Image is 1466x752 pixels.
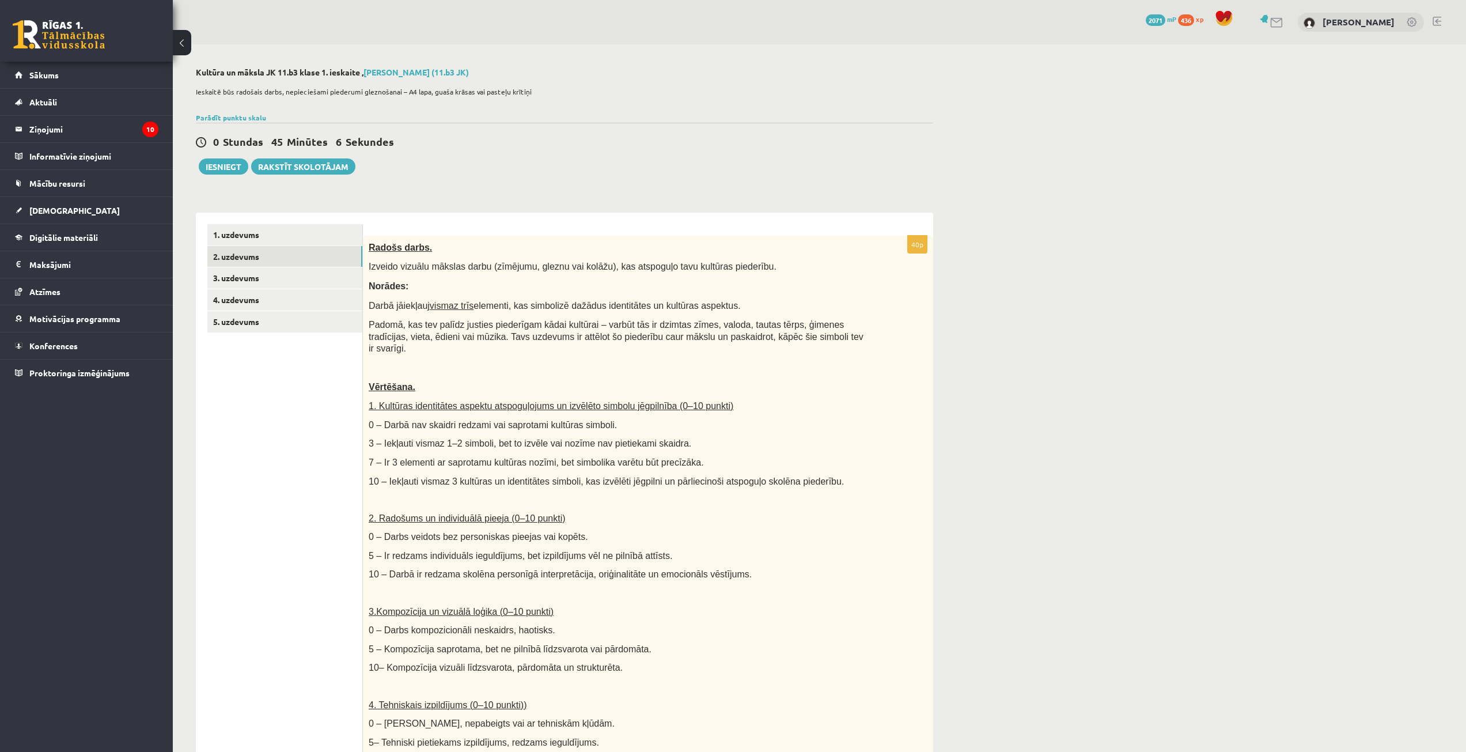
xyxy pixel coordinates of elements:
img: Viktorija Vanessa Radivilko [1304,17,1315,29]
span: Mācību resursi [29,178,85,188]
a: 5. uzdevums [207,311,362,332]
legend: Maksājumi [29,251,158,278]
a: Aktuāli [15,89,158,115]
span: Motivācijas programma [29,313,120,324]
span: 5– Tehniski pietiekams izpildījums, redzams ieguldījums. [369,738,599,747]
span: mP [1167,14,1176,24]
span: 10 – Iekļauti vismaz 3 kultūras un identitātes simboli, kas izvēlēti jēgpilni un pārliecinoši ats... [369,477,844,486]
button: Iesniegt [199,158,248,175]
span: Padomā, kas tev palīdz justies piederīgam kādai kultūrai – varbūt tās ir dzimtas zīmes, valoda, t... [369,320,863,353]
a: [DEMOGRAPHIC_DATA] [15,197,158,224]
a: 4. uzdevums [207,289,362,311]
span: [DEMOGRAPHIC_DATA] [29,205,120,216]
span: 3 – Iekļauti vismaz 1–2 simboli, bet to izvēle vai nozīme nav pietiekami skaidra. [369,439,691,448]
span: Darbā jāiekļauj elementi, kas simbolizē dažādus identitātes un kultūras aspektus. [369,301,741,311]
span: 0 – [PERSON_NAME], nepabeigts vai ar tehniskām kļūdām. [369,719,615,728]
span: Vērtēšana. [369,382,415,392]
span: 0 [213,135,219,148]
span: Izveido vizuālu mākslas darbu (zīmējumu, gleznu vai kolāžu), kas atspoguļo tavu kultūras piederību. [369,262,776,271]
a: 3. uzdevums [207,267,362,289]
legend: Informatīvie ziņojumi [29,143,158,169]
a: 2071 mP [1146,14,1176,24]
span: 0 – Darbā nav skaidri redzami vai saprotami kultūras simboli. [369,420,617,430]
span: 0 – Darbs veidots bez personiskas pieejas vai kopēts. [369,532,588,542]
span: 45 [271,135,283,148]
a: Rīgas 1. Tālmācības vidusskola [13,20,105,49]
span: 0 – Darbs kompozicionāli neskaidrs, haotisks. [369,625,555,635]
span: Sākums [29,70,59,80]
span: Stundas [223,135,263,148]
a: Proktoringa izmēģinājums [15,360,158,386]
span: Atzīmes [29,286,60,297]
u: vismaz trīs [430,301,473,311]
span: 10– Kompozīcija vizuāli līdzsvarota, pārdomāta un strukturēta. [369,663,623,672]
span: Aktuāli [29,97,57,107]
span: 6 [336,135,342,148]
a: Sākums [15,62,158,88]
span: 7 – Ir 3 elementi ar saprotamu kultūras nozīmi, bet simbolika varētu būt precīzāka. [369,458,704,467]
span: 3.Kompozīcija un vizuālā loģika (0–10 punkti) [369,607,554,617]
a: 2. uzdevums [207,246,362,267]
a: Ziņojumi10 [15,116,158,142]
span: 2071 [1146,14,1165,26]
span: 5 – Ir redzams individuāls ieguldījums, bet izpildījums vēl ne pilnībā attīsts. [369,551,672,561]
span: 10 – Darbā ir redzama skolēna personīgā interpretācija, oriģinalitāte un emocionāls vēstījums. [369,569,752,579]
p: 40p [907,235,927,254]
a: [PERSON_NAME] (11.b3 JK) [363,67,469,77]
a: Digitālie materiāli [15,224,158,251]
a: Informatīvie ziņojumi [15,143,158,169]
span: Konferences [29,341,78,351]
i: 10 [142,122,158,137]
p: Ieskaitē būs radošais darbs, nepieciešami piederumi gleznošanai – A4 lapa, guaša krāsas vai paste... [196,86,927,97]
span: 5 – Kompozīcija saprotama, bet ne pilnībā līdzsvarota vai pārdomāta. [369,644,651,654]
span: 2. Radošums un individuālā pieeja (0–10 punkti) [369,513,566,523]
a: Maksājumi [15,251,158,278]
a: Parādīt punktu skalu [196,113,266,122]
span: Minūtes [287,135,328,148]
span: Digitālie materiāli [29,232,98,243]
a: Konferences [15,332,158,359]
span: Norādes: [369,281,408,291]
a: Mācību resursi [15,170,158,196]
span: 436 [1178,14,1194,26]
a: Atzīmes [15,278,158,305]
span: 4. Tehniskais izpildījums (0–10 punkti)) [369,700,527,710]
span: Radošs darbs. [369,243,432,252]
a: 436 xp [1178,14,1209,24]
span: 1. Kultūras identitātes aspektu atspoguļojums un izvēlēto simbolu jēgpilnība (0–10 punkti) [369,401,733,411]
legend: Ziņojumi [29,116,158,142]
a: Motivācijas programma [15,305,158,332]
span: Sekundes [346,135,394,148]
span: xp [1196,14,1203,24]
a: 1. uzdevums [207,224,362,245]
h2: Kultūra un māksla JK 11.b3 klase 1. ieskaite , [196,67,933,77]
a: [PERSON_NAME] [1323,16,1395,28]
a: Rakstīt skolotājam [251,158,355,175]
span: Proktoringa izmēģinājums [29,368,130,378]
